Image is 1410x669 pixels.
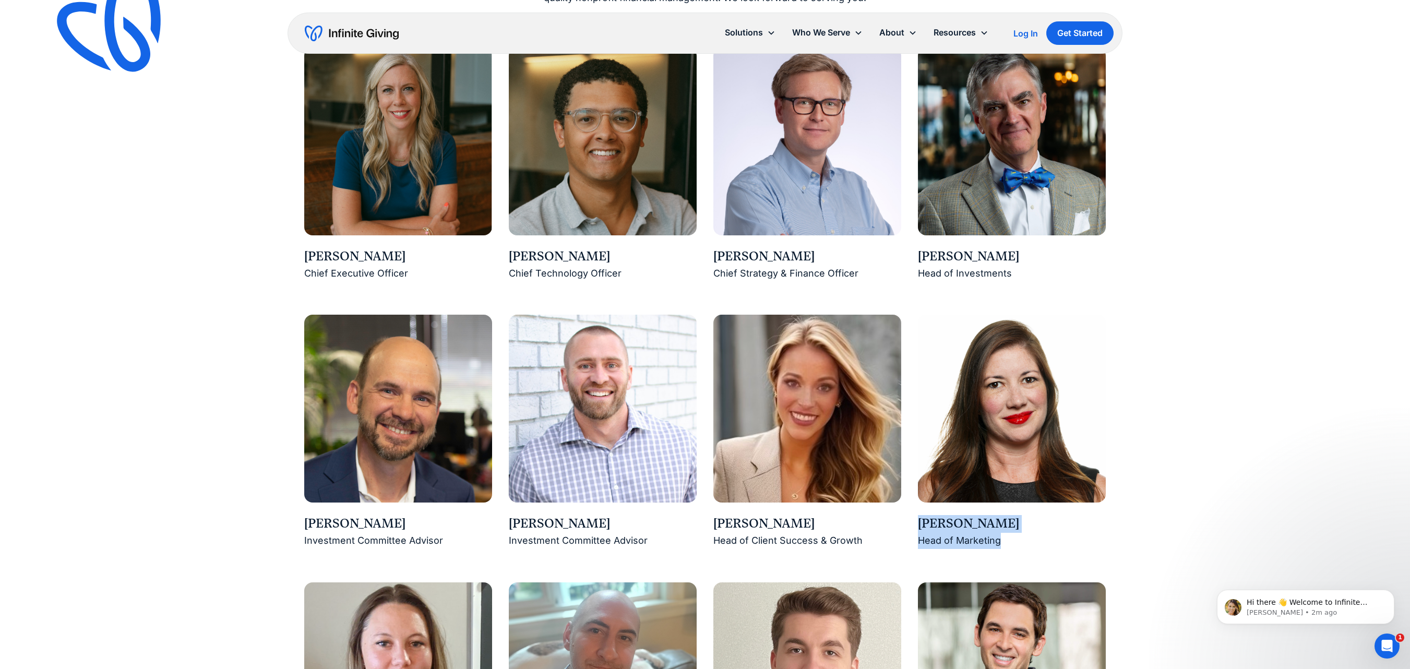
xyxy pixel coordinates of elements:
div: Chief Executive Officer [304,266,492,282]
a: Get Started [1046,21,1114,45]
div: Head of Investments [918,266,1106,282]
div: [PERSON_NAME] [918,515,1106,533]
a: home [305,25,399,42]
div: Head of Marketing [918,533,1106,549]
div: Who We Serve [784,21,871,44]
span: 1 [1396,634,1404,642]
iframe: Intercom notifications message [1201,568,1410,641]
div: [PERSON_NAME] [713,515,901,533]
div: [PERSON_NAME] [713,248,901,266]
a: Log In [1013,27,1038,40]
div: Solutions [716,21,784,44]
iframe: Intercom live chat [1375,634,1400,659]
div: Investment Committee Advisor [304,533,492,549]
div: [PERSON_NAME] [509,515,697,533]
div: Head of Client Success & Growth [713,533,901,549]
div: Who We Serve [792,26,850,40]
div: About [879,26,904,40]
div: Resources [934,26,976,40]
div: Resources [925,21,997,44]
div: Solutions [725,26,763,40]
div: [PERSON_NAME] [304,248,492,266]
div: [PERSON_NAME] [509,248,697,266]
div: Log In [1013,29,1038,38]
div: Chief Strategy & Finance Officer [713,266,901,282]
div: [PERSON_NAME] [918,248,1106,266]
div: About [871,21,925,44]
div: Chief Technology Officer [509,266,697,282]
div: [PERSON_NAME] [304,515,492,533]
div: Investment Committee Advisor [509,533,697,549]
